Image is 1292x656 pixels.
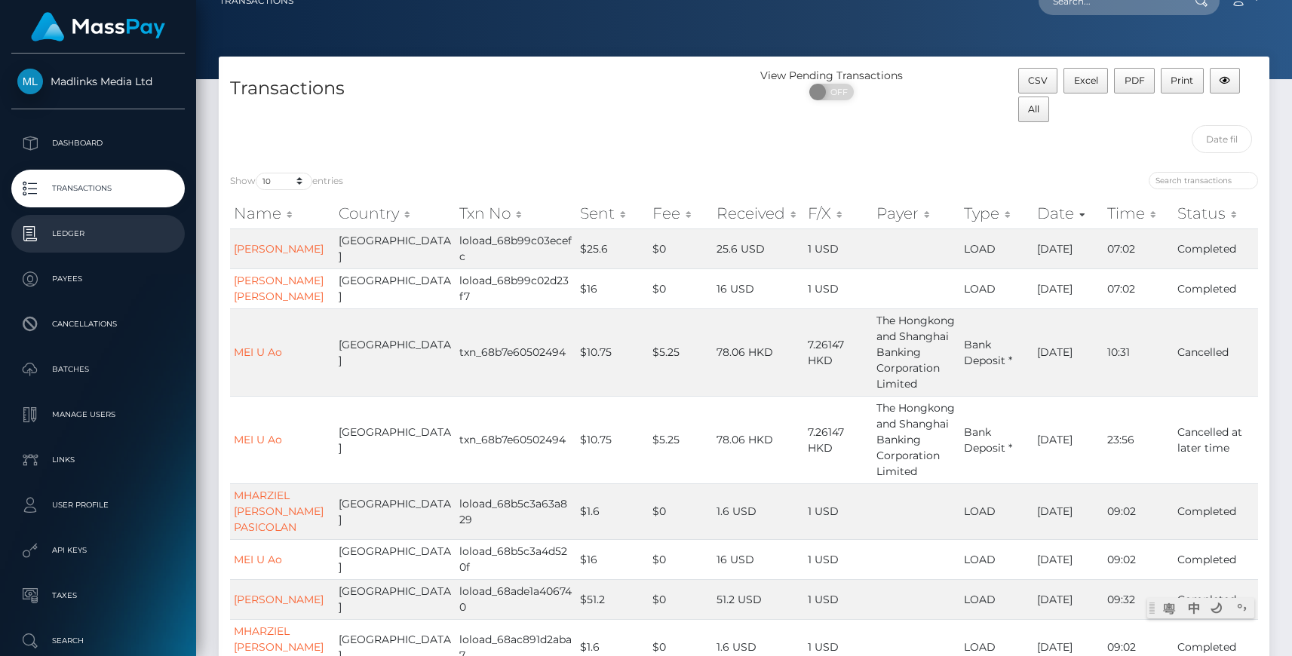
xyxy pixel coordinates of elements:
th: Status: activate to sort column ascending [1174,198,1258,228]
p: Taxes [17,584,179,607]
input: Date filter [1192,125,1252,153]
td: 1 USD [804,268,873,308]
p: Cancellations [17,313,179,336]
td: 1 USD [804,228,873,268]
td: 78.06 HKD [713,308,804,396]
button: All [1018,97,1050,122]
td: 25.6 USD [713,228,804,268]
td: Completed [1174,539,1258,579]
a: Batches [11,351,185,388]
p: Manage Users [17,403,179,426]
td: 23:56 [1103,396,1174,483]
td: [GEOGRAPHIC_DATA] [335,579,456,619]
td: 16 USD [713,268,804,308]
td: $25.6 [576,228,649,268]
a: Ledger [11,215,185,253]
input: Search transactions [1149,172,1258,189]
td: [DATE] [1033,268,1103,308]
p: Transactions [17,177,179,200]
td: 07:02 [1103,268,1174,308]
td: [DATE] [1033,539,1103,579]
td: [DATE] [1033,579,1103,619]
td: [DATE] [1033,396,1103,483]
a: Payees [11,260,185,298]
a: API Keys [11,532,185,569]
td: loload_68b99c02d23f7 [456,268,576,308]
th: Fee: activate to sort column ascending [649,198,713,228]
td: $0 [649,228,713,268]
td: Bank Deposit * [960,308,1033,396]
td: 7.26147 HKD [804,308,873,396]
td: Cancelled at later time [1174,396,1258,483]
p: Batches [17,358,179,381]
a: User Profile [11,486,185,524]
td: [DATE] [1033,308,1103,396]
td: Completed [1174,268,1258,308]
a: Taxes [11,577,185,615]
td: 09:02 [1103,483,1174,539]
th: Payer: activate to sort column ascending [873,198,960,228]
td: [GEOGRAPHIC_DATA] [335,483,456,539]
td: Completed [1174,228,1258,268]
a: [PERSON_NAME] [234,593,324,606]
td: $1.6 [576,483,649,539]
a: MHARZIEL [PERSON_NAME] PASICOLAN [234,489,324,534]
th: Name: activate to sort column ascending [230,198,335,228]
p: Search [17,630,179,652]
td: $51.2 [576,579,649,619]
td: 1 USD [804,579,873,619]
span: All [1028,103,1039,115]
th: F/X: activate to sort column ascending [804,198,873,228]
td: [DATE] [1033,483,1103,539]
td: 1.6 USD [713,483,804,539]
td: 10:31 [1103,308,1174,396]
button: CSV [1018,68,1058,93]
td: $0 [649,268,713,308]
a: Dashboard [11,124,185,162]
td: $5.25 [649,396,713,483]
span: Excel [1074,75,1098,86]
th: Type: activate to sort column ascending [960,198,1033,228]
img: MassPay Logo [31,12,165,41]
td: Completed [1174,483,1258,539]
td: 7.26147 HKD [804,396,873,483]
a: Manage Users [11,396,185,434]
img: Madlinks Media Ltd [17,69,43,94]
td: LOAD [960,579,1033,619]
a: Cancellations [11,305,185,343]
span: Print [1171,75,1193,86]
a: Links [11,441,185,479]
td: [GEOGRAPHIC_DATA] [335,396,456,483]
a: Transactions [11,170,185,207]
a: MEI U Ao [234,433,282,446]
p: Payees [17,268,179,290]
p: API Keys [17,539,179,562]
td: Completed [1174,579,1258,619]
td: [GEOGRAPHIC_DATA] [335,228,456,268]
td: $16 [576,539,649,579]
td: 07:02 [1103,228,1174,268]
button: PDF [1114,68,1155,93]
p: Links [17,449,179,471]
td: [DATE] [1033,228,1103,268]
td: [GEOGRAPHIC_DATA] [335,308,456,396]
label: Show entries [230,173,343,190]
td: txn_68b7e60502494 [456,308,576,396]
td: LOAD [960,483,1033,539]
td: $0 [649,483,713,539]
a: [PERSON_NAME] [234,242,324,256]
div: View Pending Transactions [744,68,919,84]
button: Print [1161,68,1204,93]
span: PDF [1125,75,1145,86]
td: LOAD [960,268,1033,308]
a: MEI U Ao [234,553,282,566]
a: MEI U Ao [234,345,282,359]
td: $5.25 [649,308,713,396]
td: 78.06 HKD [713,396,804,483]
td: [GEOGRAPHIC_DATA] [335,539,456,579]
select: Showentries [256,173,312,190]
td: $0 [649,579,713,619]
th: Country: activate to sort column ascending [335,198,456,228]
td: $10.75 [576,308,649,396]
td: loload_68b99c03ecefc [456,228,576,268]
